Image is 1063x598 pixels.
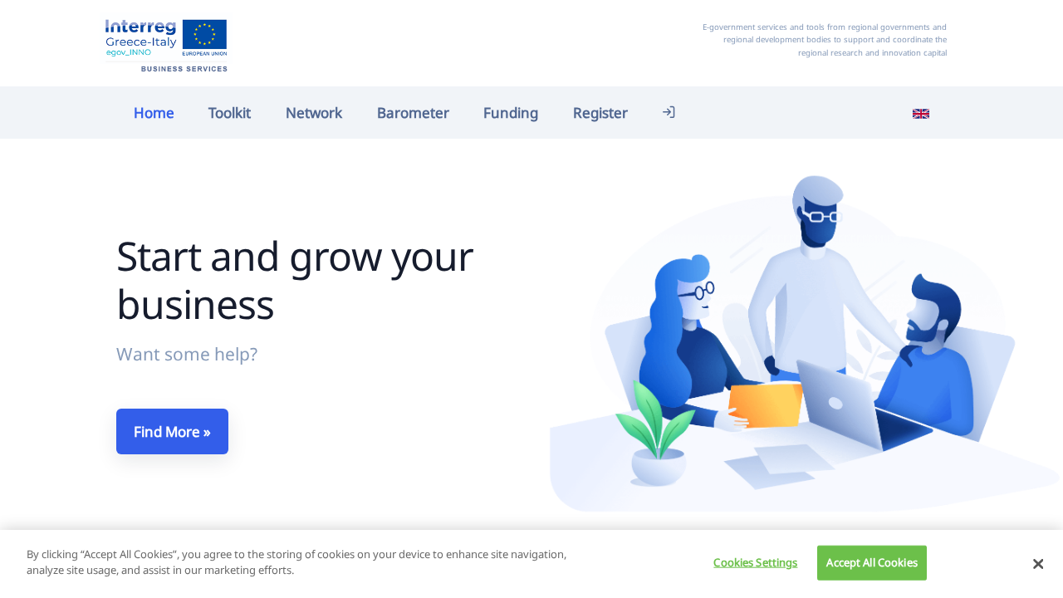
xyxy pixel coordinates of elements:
[192,95,269,130] a: Toolkit
[116,409,228,454] a: Find More »
[27,547,585,579] p: By clicking “Accept All Cookies”, you agree to the storing of cookies on your device to enhance s...
[556,95,645,130] a: Register
[116,232,515,327] h1: Start and grow your business
[116,95,192,130] a: Home
[466,95,556,130] a: Funding
[116,341,515,369] p: Want some help?
[100,12,233,74] img: Home
[699,547,803,580] button: Cookies Settings
[268,95,360,130] a: Network
[360,95,467,130] a: Barometer
[913,105,929,122] img: en_flag.svg
[1033,556,1043,571] button: Close
[817,546,926,581] button: Accept All Cookies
